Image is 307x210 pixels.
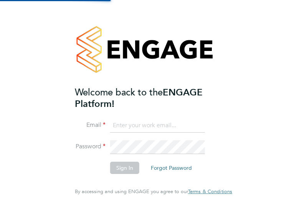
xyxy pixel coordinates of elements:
button: Forgot Password [145,162,198,174]
button: Sign In [110,162,139,174]
input: Enter your work email... [110,119,205,133]
span: Welcome back to the [75,86,163,98]
label: Password [75,143,106,151]
h2: ENGAGE Platform! [75,87,224,110]
span: By accessing and using ENGAGE you agree to our [75,188,232,195]
label: Email [75,121,106,129]
a: Terms & Conditions [188,189,232,195]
